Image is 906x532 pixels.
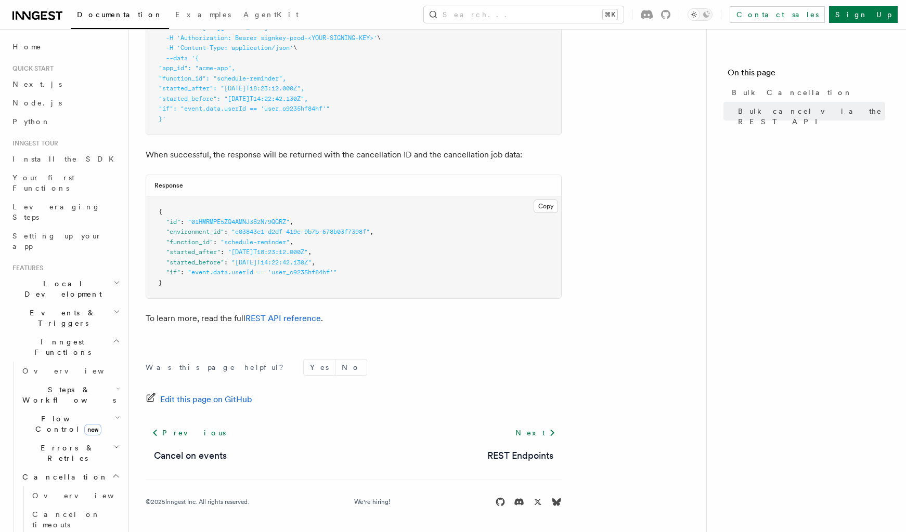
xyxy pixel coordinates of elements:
p: When successful, the response will be returned with the cancellation ID and the cancellation job ... [146,148,562,162]
span: } [159,279,162,286]
kbd: ⌘K [603,9,617,20]
span: Flow Control [18,414,114,434]
span: '" [322,105,330,112]
span: Home [12,42,42,52]
span: AgentKit [243,10,299,19]
span: user_o9235hf84hf [264,105,322,112]
span: "schedule-reminder" [221,238,290,246]
span: Inngest Functions [8,337,112,357]
span: , [308,248,312,256]
button: Errors & Retries [18,438,122,468]
h4: On this page [728,66,885,83]
button: Local Development [8,274,122,303]
a: Cancel on events [154,448,227,463]
span: Python [12,117,50,126]
span: : [180,269,184,276]
span: "if": "event.data.userId == ' [159,105,264,112]
a: Documentation [71,3,169,29]
span: "if" [166,269,180,276]
span: Steps & Workflows [18,384,116,405]
p: Was this page helpful? [146,362,291,373]
span: Overview [32,491,139,500]
button: Flow Controlnew [18,409,122,438]
span: 'Authorization: Bearer signkey-prod-<YOUR-SIGNING-KEY>' [177,34,377,42]
a: Node.js [8,94,122,112]
span: "[DATE]T18:23:12.000Z" [228,248,308,256]
button: Cancellation [18,468,122,486]
button: Yes [304,360,335,375]
span: "event.data.userId == 'user_o9235hf84hf'" [188,269,337,276]
span: -H [166,34,173,42]
a: Install the SDK [8,150,122,168]
a: Overview [18,362,122,380]
span: Documentation [77,10,163,19]
span: : [180,218,184,225]
span: : [224,228,228,235]
span: -H [166,44,173,51]
a: REST API reference [245,313,321,323]
button: Search...⌘K [424,6,624,23]
span: "id" [166,218,180,225]
span: "e03843e1-d2df-419e-9b7b-678b03f7398f" [231,228,370,235]
span: Features [8,264,43,272]
span: Node.js [12,99,62,107]
span: , [290,238,293,246]
h3: Response [154,181,183,190]
span: --data [166,55,188,62]
span: 'Content-Type: application/json' [177,44,293,51]
span: : [221,248,224,256]
button: Steps & Workflows [18,380,122,409]
a: Edit this page on GitHub [146,392,252,407]
span: "started_before": "[DATE]T14:22:42.130Z", [159,95,308,102]
a: Contact sales [730,6,825,23]
span: Next.js [12,80,62,88]
span: Cancel on timeouts [32,510,100,529]
button: Toggle dark mode [688,8,713,21]
span: Edit this page on GitHub [160,392,252,407]
span: Overview [22,367,130,375]
span: '{ [191,55,199,62]
span: Setting up your app [12,232,102,250]
span: "started_after" [166,248,221,256]
span: "app_id": "acme-app", [159,64,235,72]
span: , [370,228,373,235]
span: }' [159,115,166,123]
span: Inngest tour [8,139,58,148]
span: Events & Triggers [8,308,113,328]
a: Python [8,112,122,131]
button: Inngest Functions [8,332,122,362]
span: "function_id": "schedule-reminder", [159,75,286,82]
div: © 2025 Inngest Inc. All rights reserved. [146,498,249,506]
a: Setting up your app [8,227,122,256]
span: Examples [175,10,231,19]
a: Home [8,37,122,56]
span: "started_after": "[DATE]T18:23:12.000Z", [159,85,304,92]
span: , [312,259,315,266]
button: Copy [534,199,558,213]
span: Quick start [8,64,54,73]
span: Errors & Retries [18,443,113,463]
a: Previous [146,423,231,442]
span: \ [293,44,297,51]
span: "environment_id" [166,228,224,235]
a: Bulk cancel via the REST API [734,102,885,131]
span: Leveraging Steps [12,203,100,221]
span: "function_id" [166,238,213,246]
span: Bulk Cancellation [732,87,852,98]
a: REST Endpoints [487,448,553,463]
a: Your first Functions [8,168,122,197]
p: To learn more, read the full . [146,311,562,326]
button: No [335,360,367,375]
span: Cancellation [18,472,108,482]
span: Your first Functions [12,174,74,192]
span: new [84,424,101,435]
span: Local Development [8,278,113,299]
a: Sign Up [829,6,898,23]
span: { [159,208,162,215]
span: , [290,218,293,225]
span: Install the SDK [12,155,120,163]
span: Bulk cancel via the REST API [738,106,885,127]
span: : [213,238,217,246]
span: "[DATE]T14:22:42.130Z" [231,259,312,266]
span: "01HMRMPE5ZQ4AMNJ3S2N79QGRZ" [188,218,290,225]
